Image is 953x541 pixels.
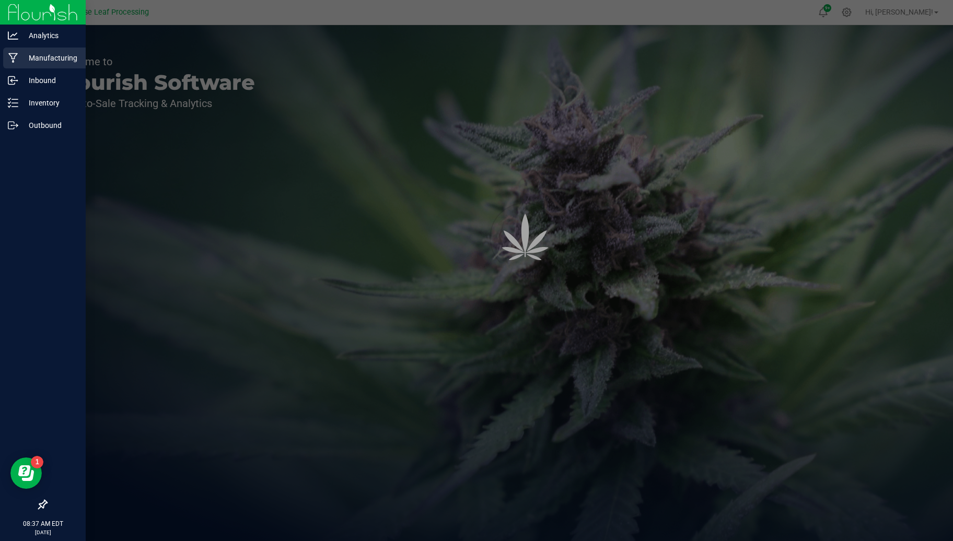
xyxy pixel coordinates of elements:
[18,119,81,132] p: Outbound
[5,528,81,536] p: [DATE]
[8,75,18,86] inline-svg: Inbound
[8,120,18,131] inline-svg: Outbound
[8,98,18,108] inline-svg: Inventory
[8,53,18,63] inline-svg: Manufacturing
[18,74,81,87] p: Inbound
[18,97,81,109] p: Inventory
[31,456,43,468] iframe: Resource center unread badge
[18,29,81,42] p: Analytics
[8,30,18,41] inline-svg: Analytics
[5,519,81,528] p: 08:37 AM EDT
[18,52,81,64] p: Manufacturing
[10,457,42,489] iframe: Resource center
